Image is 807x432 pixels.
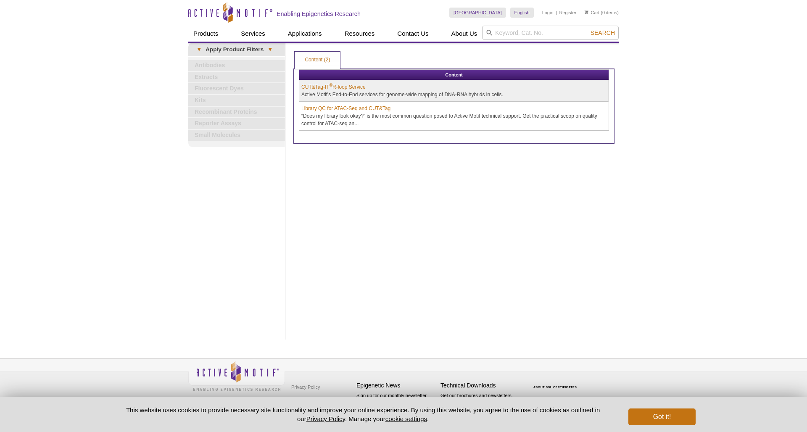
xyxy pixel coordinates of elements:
[277,10,361,18] h2: Enabling Epigenetics Research
[446,26,483,42] a: About Us
[236,26,270,42] a: Services
[188,43,285,56] a: ▾Apply Product Filters▾
[306,415,345,422] a: Privacy Policy
[193,46,206,53] span: ▾
[449,8,506,18] a: [GEOGRAPHIC_DATA]
[628,408,696,425] button: Got it!
[111,406,614,423] p: This website uses cookies to provide necessary site functionality and improve your online experie...
[440,392,520,414] p: Get our brochures and newsletters, or request them by mail.
[585,8,619,18] li: (0 items)
[510,8,534,18] a: English
[188,83,285,94] a: Fluorescent Dyes
[440,382,520,389] h4: Technical Downloads
[533,386,577,389] a: ABOUT SSL CERTIFICATES
[289,393,333,406] a: Terms & Conditions
[188,72,285,83] a: Extracts
[482,26,619,40] input: Keyword, Cat. No.
[188,118,285,129] a: Reporter Assays
[295,52,340,68] a: Content (2)
[330,83,332,87] sup: ®
[585,10,588,14] img: Your Cart
[188,60,285,71] a: Antibodies
[188,130,285,141] a: Small Molecules
[188,95,285,106] a: Kits
[340,26,380,42] a: Resources
[385,415,427,422] button: cookie settings
[188,26,223,42] a: Products
[301,105,390,112] a: Library QC for ATAC-Seq and CUT&Tag
[299,80,609,102] td: Active Motif's End-to-End services for genome-wide mapping of DNA-RNA hybrids in cells.
[588,29,617,37] button: Search
[556,8,557,18] li: |
[264,46,277,53] span: ▾
[289,381,322,393] a: Privacy Policy
[356,382,436,389] h4: Epigenetic News
[542,10,554,16] a: Login
[585,10,599,16] a: Cart
[591,29,615,36] span: Search
[356,392,436,421] p: Sign up for our monthly newsletter highlighting recent publications in the field of epigenetics.
[392,26,433,42] a: Contact Us
[299,70,609,80] th: Content
[188,107,285,118] a: Recombinant Proteins
[188,359,285,393] img: Active Motif,
[283,26,327,42] a: Applications
[301,83,366,91] a: CUT&Tag-IT®R-loop Service
[559,10,576,16] a: Register
[299,102,609,131] td: “Does my library look okay?” is the most common question posed to Active Motif technical support....
[525,374,588,392] table: Click to Verify - This site chose Symantec SSL for secure e-commerce and confidential communicati...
